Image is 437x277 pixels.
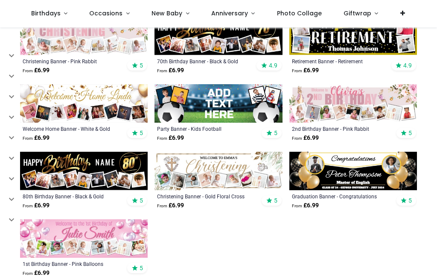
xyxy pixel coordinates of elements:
[20,17,148,55] img: Personalised Christening Banner - Pink Rabbit - Custom Name & 9 Photo Upload
[292,68,302,73] span: From
[292,125,390,132] a: 2nd Birthday Banner - Pink Rabbit
[140,264,143,272] span: 5
[140,129,143,137] span: 5
[408,197,412,204] span: 5
[292,134,319,142] strong: £ 6.99
[154,152,282,190] img: Personalised Christening Banner - Gold Floral Cross - Custom Name & 9 Photo Upload
[154,17,282,55] img: Personalised Happy 70th Birthday Banner - Black & Gold - Custom Name & 9 Photo Upload
[23,193,121,200] a: 80th Birthday Banner - Black & Gold
[23,136,33,141] span: From
[157,203,167,208] span: From
[23,68,33,73] span: From
[20,219,148,258] img: Personalised 1st Birthday Banner - Pink Balloons - Custom Name & 9 Photo Upload
[292,203,302,208] span: From
[23,201,50,210] strong: £ 6.99
[157,136,167,141] span: From
[23,203,33,208] span: From
[289,17,417,55] img: Personalised Happy Retirement Banner - Retirement - Custom Name & 4 Photo Upload
[31,9,61,18] span: Birthdays
[140,62,143,69] span: 5
[403,62,412,69] span: 4.9
[157,68,167,73] span: From
[344,9,371,18] span: Giftwrap
[157,134,184,142] strong: £ 6.99
[408,129,412,137] span: 5
[292,193,390,200] a: Graduation Banner - Congratulations
[274,129,277,137] span: 5
[157,125,255,132] a: Party Banner - Kids Football
[23,271,33,276] span: From
[151,9,182,18] span: New Baby
[140,197,143,204] span: 5
[154,84,282,123] img: Personalised Party Banner - Kids Football - Custom Text & 4 Photo Upload
[292,66,319,75] strong: £ 6.99
[23,58,121,65] a: Christening Banner - Pink Rabbit
[292,201,319,210] strong: £ 6.99
[157,66,184,75] strong: £ 6.99
[157,201,184,210] strong: £ 6.99
[23,260,121,267] a: 1st Birthday Banner - Pink Balloons
[289,84,417,123] img: Personalised Happy 2nd Birthday Banner - Pink Rabbit - Custom Name & 9 Photo Upload
[20,152,148,190] img: Personalised Happy 80th Birthday Banner - Black & Gold - Custom Name & 9 Photo Upload
[292,58,390,65] a: Retirement Banner - Retirement
[274,197,277,204] span: 5
[292,136,302,141] span: From
[157,193,255,200] a: Christening Banner - Gold Floral Cross
[23,134,50,142] strong: £ 6.99
[269,62,277,69] span: 4.9
[211,9,248,18] span: Anniversary
[23,125,121,132] a: Welcome Home Banner - White & Gold Balloons
[157,58,255,65] a: 70th Birthday Banner - Black & Gold
[23,66,50,75] strong: £ 6.99
[289,152,417,190] img: Personalised Graduation Banner - Congratulations - Custom Name, Text & 2 Photo Upload
[20,84,148,123] img: Personalised Welcome Home Banner - White & Gold Balloons - Custom Name & 9 Photo Upload
[277,9,322,18] span: Photo Collage
[89,9,122,18] span: Occasions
